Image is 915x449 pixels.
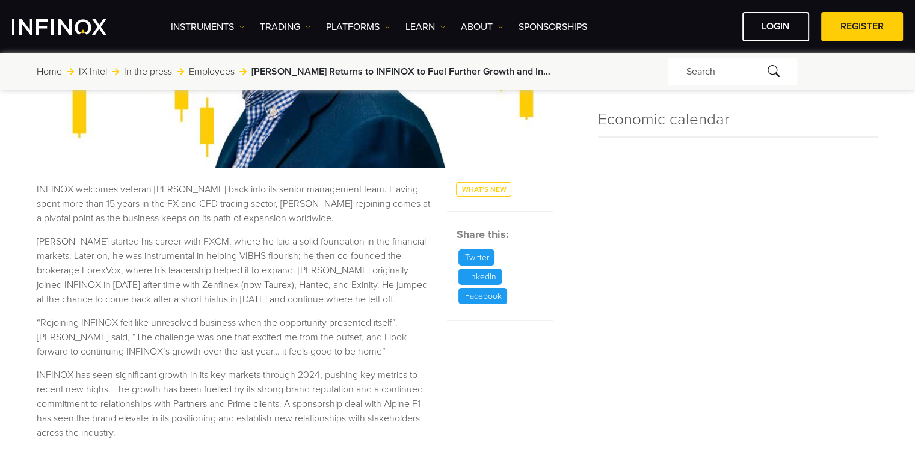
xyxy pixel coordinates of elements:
p: “Rejoining INFINOX felt like unresolved business when the opportunity presented itself”. [PERSON_... [37,316,433,359]
a: PLATFORMS [326,20,390,34]
a: REGISTER [821,12,903,41]
h5: Share this: [456,227,552,243]
a: TRADING [260,20,311,34]
img: arrow-right [112,68,119,75]
a: IX Intel [79,64,107,79]
a: What's New [456,182,511,197]
p: Facebook [458,288,507,304]
h4: Economic calendar [598,108,879,136]
a: Twitter [456,249,497,266]
p: Twitter [458,249,494,266]
a: LinkedIn [456,269,504,285]
a: SPONSORSHIPS [519,20,587,34]
p: LinkedIn [458,269,502,285]
a: INFINOX Logo [12,19,135,35]
div: Search [668,58,797,85]
img: arrow-right [67,68,74,75]
a: Home [37,64,62,79]
p: [PERSON_NAME] started his career with FXCM, where he laid a solid foundation in the financial mar... [37,234,433,307]
a: Learn [405,20,446,34]
p: INFINOX welcomes veteran [PERSON_NAME] back into its senior management team. Having spent more th... [37,182,433,225]
p: INFINOX has seen significant growth in its key markets through 2024, pushing key metrics to recen... [37,368,433,440]
a: ABOUT [461,20,504,34]
img: arrow-right [239,68,247,75]
img: arrow-right [177,68,184,75]
a: Facebook [456,288,510,304]
a: Instruments [171,20,245,34]
a: LOGIN [742,12,809,41]
span: [PERSON_NAME] Returns to INFINOX to Fuel Further Growth and International Expansion [251,64,552,79]
a: In the press [124,64,172,79]
a: Employees [189,64,235,79]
